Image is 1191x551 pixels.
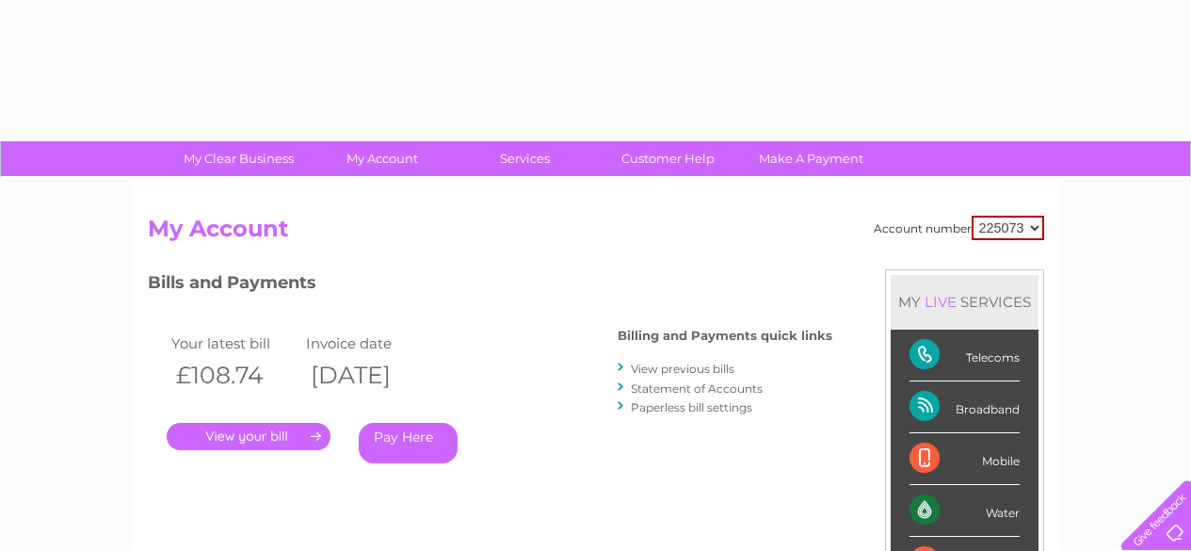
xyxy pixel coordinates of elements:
h3: Bills and Payments [148,269,832,302]
h2: My Account [148,216,1044,251]
a: View previous bills [631,362,734,376]
div: LIVE [921,293,960,311]
div: Telecoms [909,330,1020,381]
a: Customer Help [590,141,746,176]
div: Account number [874,216,1044,240]
th: £108.74 [167,356,302,395]
a: . [167,423,330,450]
td: Your latest bill [167,331,302,356]
a: My Clear Business [161,141,316,176]
th: [DATE] [301,356,437,395]
h4: Billing and Payments quick links [618,329,832,343]
a: Pay Here [359,423,458,463]
div: MY SERVICES [891,275,1038,329]
a: Make A Payment [733,141,889,176]
a: Paperless bill settings [631,400,752,414]
div: Mobile [909,433,1020,485]
div: Broadband [909,381,1020,433]
div: Water [909,485,1020,537]
a: Statement of Accounts [631,381,763,396]
a: Services [447,141,603,176]
a: My Account [304,141,459,176]
td: Invoice date [301,331,437,356]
